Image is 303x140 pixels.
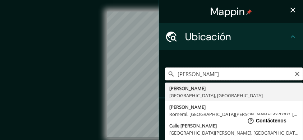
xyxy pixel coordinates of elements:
input: Elige tu ciudad o zona [165,67,303,80]
canvas: Mapa [107,11,196,137]
font: [PERSON_NAME] [169,104,206,110]
font: [GEOGRAPHIC_DATA], [GEOGRAPHIC_DATA] [169,92,263,99]
button: Claro [294,70,300,77]
div: Ubicación [159,23,303,50]
img: pin-icon.png [246,9,252,15]
div: Patas [159,98,303,126]
iframe: Lanzador de widgets de ayuda [239,112,295,132]
font: Ubicación [185,30,231,43]
font: Calle [PERSON_NAME] [169,122,217,129]
font: Mappin [210,5,245,18]
font: [PERSON_NAME] [169,85,206,92]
